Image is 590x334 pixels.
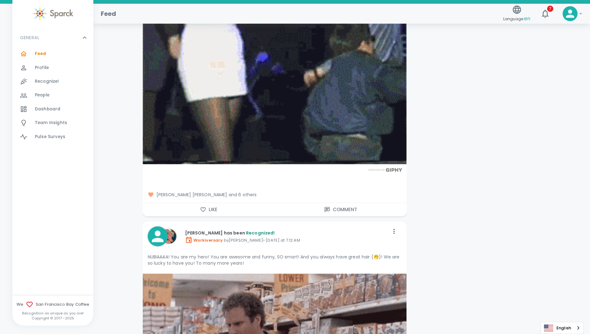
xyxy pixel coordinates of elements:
[547,6,553,12] span: 7
[501,3,533,25] button: Language:en
[185,236,389,244] p: by [PERSON_NAME] • [DATE] at 7:12 AM
[12,61,93,75] a: Profile
[524,15,530,22] span: en
[35,51,46,57] span: Feed
[143,203,275,216] button: Like
[246,230,275,236] span: Recognized!
[161,229,176,244] img: Picture of Emily Eaton
[12,6,93,21] a: Sparck logo
[12,130,93,144] a: Pulse Surveys
[12,47,93,61] a: Feed
[12,316,93,321] p: Copyright © 2017 - 2025
[35,120,67,126] span: Team Insights
[275,203,406,216] button: Comment
[12,301,93,308] span: We San Francisco Bay Coffee
[185,230,389,236] p: [PERSON_NAME] has been
[12,28,93,47] div: GENERAL
[35,65,49,71] span: Profile
[35,134,65,140] span: Pulse Surveys
[12,88,93,102] a: People
[12,75,93,88] a: Recognize!
[538,6,553,21] button: 7
[12,47,93,146] div: GENERAL
[367,168,404,172] img: Powered by GIPHY
[541,322,583,334] a: English
[503,15,530,23] span: Language:
[148,254,402,266] p: NUBIAAAA! You are my hero! You are awesome and funny, SO smart! And you always have great hair (🤭...
[35,92,49,98] span: People
[33,6,73,21] img: Sparck logo
[12,311,93,316] p: Recognition as unique as you are!
[35,78,59,85] span: Recognize!
[12,102,93,116] a: Dashboard
[541,322,584,334] div: Language
[20,35,39,41] p: GENERAL
[101,9,116,19] h1: Feed
[148,192,402,198] span: [PERSON_NAME] [PERSON_NAME] and 6 others
[185,237,223,243] span: Workiversary
[35,106,60,112] span: Dashboard
[12,116,93,130] a: Team Insights
[541,322,584,334] aside: Language selected: English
